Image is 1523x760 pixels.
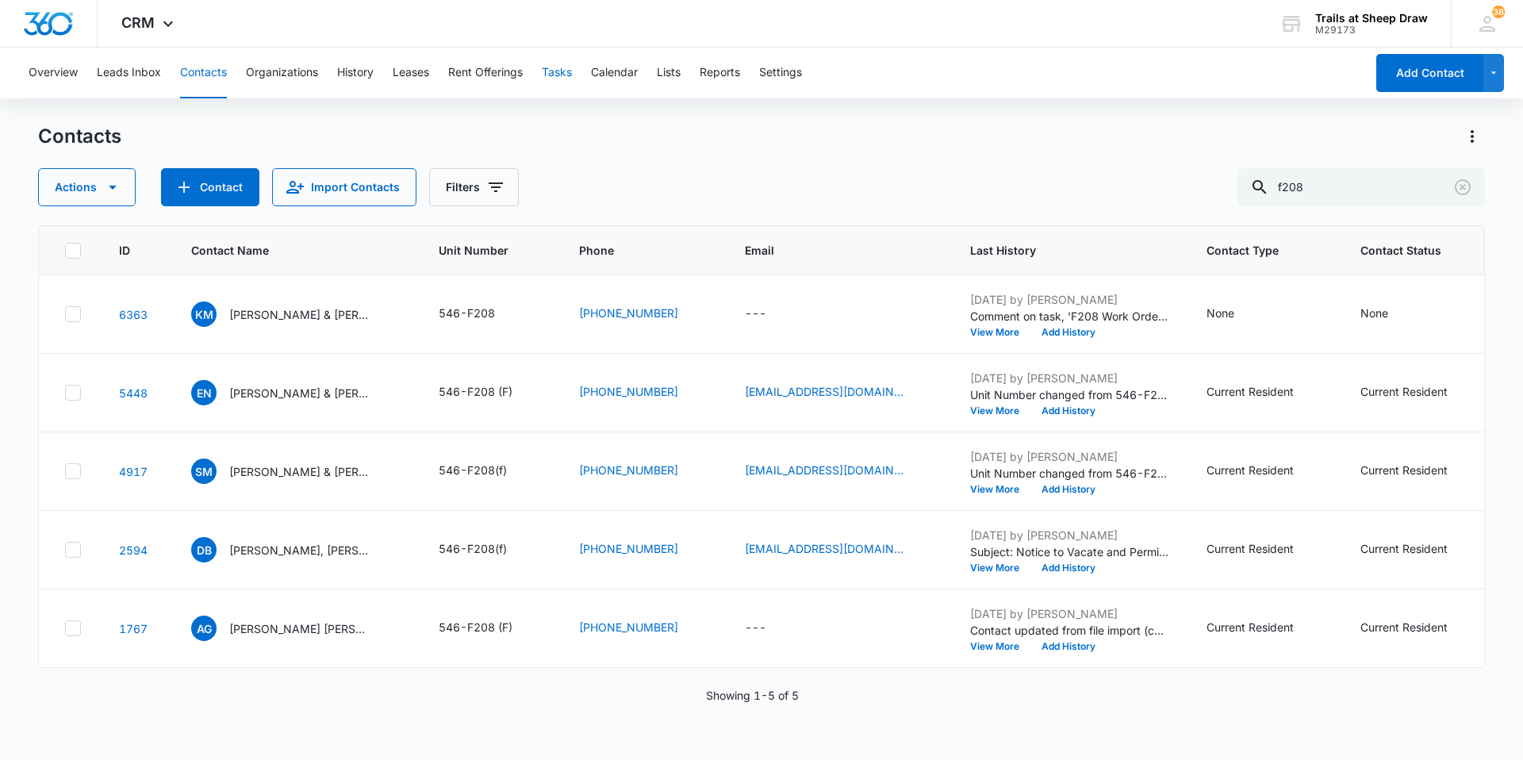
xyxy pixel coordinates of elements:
[970,465,1168,482] p: Unit Number changed from 546-F208 to 546-F208(f).
[180,48,227,98] button: Contacts
[542,48,572,98] button: Tasks
[229,620,372,637] p: [PERSON_NAME] [PERSON_NAME]
[272,168,416,206] button: Import Contacts
[229,306,372,323] p: [PERSON_NAME] & [PERSON_NAME]
[439,305,524,324] div: Unit Number - 546-F208 - Select to Edit Field
[439,383,541,402] div: Unit Number - 546-F208 (F) - Select to Edit Field
[191,616,401,641] div: Contact Name - Alyssa Gutierrez Robert Rutherford - Select to Edit Field
[1237,168,1485,206] input: Search Contacts
[119,622,148,635] a: Navigate to contact details page for Alyssa Gutierrez Robert Rutherford
[745,540,932,559] div: Email - dbartels2019@gmail.com - Select to Edit Field
[1207,462,1322,481] div: Contact Type - Current Resident - Select to Edit Field
[429,168,519,206] button: Filters
[191,301,217,327] span: KM
[1207,242,1299,259] span: Contact Type
[579,305,707,324] div: Phone - 7122048846 - Select to Edit Field
[1315,25,1428,36] div: account id
[745,383,903,400] a: [EMAIL_ADDRESS][DOMAIN_NAME]
[745,242,909,259] span: Email
[1360,540,1448,557] div: Current Resident
[579,242,684,259] span: Phone
[119,308,148,321] a: Navigate to contact details page for Kyle Martin & Amanda Mattison
[1030,642,1107,651] button: Add History
[439,540,535,559] div: Unit Number - 546-F208(f) - Select to Edit Field
[1207,305,1263,324] div: Contact Type - None - Select to Edit Field
[38,168,136,206] button: Actions
[229,385,372,401] p: [PERSON_NAME] & [PERSON_NAME]
[970,642,1030,651] button: View More
[191,537,217,562] span: DB
[745,540,903,557] a: [EMAIL_ADDRESS][DOMAIN_NAME]
[439,242,541,259] span: Unit Number
[1360,383,1448,400] div: Current Resident
[1450,175,1475,200] button: Clear
[579,540,707,559] div: Phone - 7203400573 - Select to Edit Field
[579,383,707,402] div: Phone - 9705039720 - Select to Edit Field
[970,242,1145,259] span: Last History
[970,308,1168,324] p: Comment on task, 'F208 Work Order ' "Sealed around shower head arm flange came off the wall and w...
[439,619,512,635] div: 546-F208 (F)
[745,305,766,324] div: ---
[1376,54,1483,92] button: Add Contact
[579,305,678,321] a: [PHONE_NUMBER]
[439,619,541,638] div: Unit Number - 546-F208 (F) - Select to Edit Field
[439,462,507,478] div: 546-F208(f)
[970,622,1168,639] p: Contact updated from file import (contacts-20231023195256.csv): --
[579,462,707,481] div: Phone - 9709393036 - Select to Edit Field
[1207,462,1294,478] div: Current Resident
[439,383,512,400] div: 546-F208 (F)
[1207,383,1322,402] div: Contact Type - Current Resident - Select to Edit Field
[1315,12,1428,25] div: account name
[191,380,401,405] div: Contact Name - Elizabeth Navarro & Francisco Madaleno - Select to Edit Field
[1360,242,1453,259] span: Contact Status
[1030,563,1107,573] button: Add History
[29,48,78,98] button: Overview
[97,48,161,98] button: Leads Inbox
[970,605,1168,622] p: [DATE] by [PERSON_NAME]
[1492,6,1505,18] div: notifications count
[229,463,372,480] p: [PERSON_NAME] & [PERSON_NAME]
[970,328,1030,337] button: View More
[745,383,932,402] div: Email - elizabethnavarro9901@gmail.com - Select to Edit Field
[1030,406,1107,416] button: Add History
[1360,462,1476,481] div: Contact Status - Current Resident - Select to Edit Field
[745,619,795,638] div: Email - - Select to Edit Field
[191,380,217,405] span: EN
[970,563,1030,573] button: View More
[337,48,374,98] button: History
[38,125,121,148] h1: Contacts
[246,48,318,98] button: Organizations
[1207,540,1294,557] div: Current Resident
[191,242,378,259] span: Contact Name
[229,542,372,558] p: [PERSON_NAME], [PERSON_NAME] & [PERSON_NAME]
[579,383,678,400] a: [PHONE_NUMBER]
[700,48,740,98] button: Reports
[1030,485,1107,494] button: Add History
[970,485,1030,494] button: View More
[119,386,148,400] a: Navigate to contact details page for Elizabeth Navarro & Francisco Madaleno
[1360,619,1476,638] div: Contact Status - Current Resident - Select to Edit Field
[745,462,903,478] a: [EMAIL_ADDRESS][DOMAIN_NAME]
[579,462,678,478] a: [PHONE_NUMBER]
[759,48,802,98] button: Settings
[970,543,1168,560] p: Subject: Notice to Vacate and Permission to enter Good morning [PERSON_NAME] signed the Notice to...
[657,48,681,98] button: Lists
[1360,540,1476,559] div: Contact Status - Current Resident - Select to Edit Field
[745,619,766,638] div: ---
[970,527,1168,543] p: [DATE] by [PERSON_NAME]
[970,291,1168,308] p: [DATE] by [PERSON_NAME]
[393,48,429,98] button: Leases
[1207,305,1234,321] div: None
[745,462,932,481] div: Email - littlemorado@yahoo.com - Select to Edit Field
[1207,383,1294,400] div: Current Resident
[1360,305,1417,324] div: Contact Status - None - Select to Edit Field
[1207,619,1294,635] div: Current Resident
[579,619,678,635] a: [PHONE_NUMBER]
[439,462,535,481] div: Unit Number - 546-F208(f) - Select to Edit Field
[1207,540,1322,559] div: Contact Type - Current Resident - Select to Edit Field
[121,14,155,31] span: CRM
[591,48,638,98] button: Calendar
[706,687,799,704] p: Showing 1-5 of 5
[579,619,707,638] div: Phone - 970-388-7651 - Select to Edit Field
[970,448,1168,465] p: [DATE] by [PERSON_NAME]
